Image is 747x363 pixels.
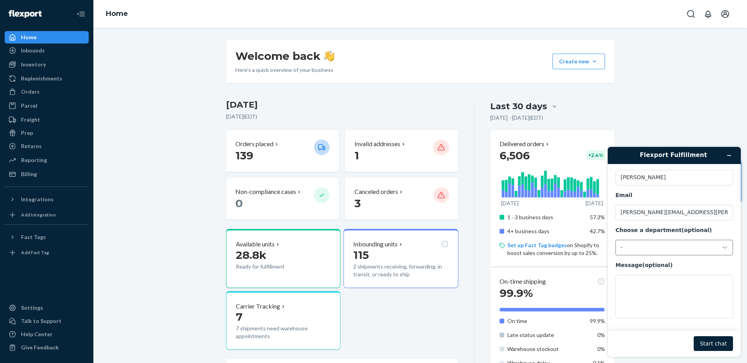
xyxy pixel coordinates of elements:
[21,156,47,164] div: Reporting
[552,54,605,69] button: Create new
[345,178,458,220] button: Canceled orders 3
[18,5,34,12] span: Chat
[21,344,59,351] div: Give Feedback
[21,195,54,203] div: Integrations
[507,317,584,325] p: On time
[324,51,335,61] img: hand-wave emoji
[5,154,89,166] a: Reporting
[21,75,62,82] div: Replenishments
[590,214,605,220] span: 57.3%
[500,277,546,286] p: On-time shipping
[353,248,369,262] span: 115
[345,130,458,172] button: Invalid addresses 1
[21,142,42,150] div: Returns
[700,6,716,22] button: Open notifications
[21,233,46,241] div: Fast Tags
[5,44,89,57] a: Inbounds
[601,141,747,363] iframe: Find more information here
[5,315,89,327] button: Talk to Support
[354,197,361,210] span: 3
[5,341,89,354] button: Give Feedback
[354,140,400,148] p: Invalid addresses
[226,99,458,111] h3: [DATE]
[236,240,275,249] p: Available units
[226,291,340,350] button: Carrier Tracking77 shipments need warehouse appointments
[5,302,89,314] a: Settings
[490,100,547,112] div: Last 30 days
[507,241,605,257] p: on Shopify to boost sales conversion by up to 25%.
[21,61,46,68] div: Inventory
[236,248,267,262] span: 28.8k
[235,187,296,196] p: Non-compliance cases
[21,330,53,338] div: Help Center
[21,170,37,178] div: Billing
[21,317,61,325] div: Talk to Support
[490,114,543,122] p: [DATE] - [DATE] ( EDT )
[500,149,530,162] span: 6,506
[5,193,89,206] button: Integrations
[5,140,89,152] a: Returns
[21,211,56,218] div: Add Integration
[21,33,37,41] div: Home
[21,129,33,137] div: Prep
[236,325,331,340] p: 7 shipments need warehouse appointments
[21,102,37,110] div: Parcel
[587,150,605,160] div: + 2.4 %
[5,86,89,98] a: Orders
[21,249,49,256] div: Add Fast Tag
[226,178,339,220] button: Non-compliance cases 0
[5,31,89,44] a: Home
[73,6,89,22] button: Close Navigation
[353,240,398,249] p: Inbounding units
[21,47,45,54] div: Inbounds
[5,113,89,126] a: Freight
[21,88,40,96] div: Orders
[5,209,89,221] a: Add Integration
[590,318,605,324] span: 99.9%
[5,127,89,139] a: Prep
[226,229,340,288] button: Available units28.8kReady for fulfillment
[507,345,584,353] p: Warehouse stockout
[717,6,733,22] button: Open account menu
[21,304,43,312] div: Settings
[106,9,128,18] a: Home
[226,130,339,172] button: Orders placed 139
[344,229,458,288] button: Inbounding units1152 shipments receiving, forwarding, in transit, or ready to ship
[235,49,335,63] h1: Welcome back
[5,58,89,71] a: Inventory
[354,149,359,162] span: 1
[5,231,89,243] button: Fast Tags
[354,187,398,196] p: Canceled orders
[586,199,603,207] p: [DATE]
[236,263,308,271] p: Ready for fulfillment
[9,10,42,18] img: Flexport logo
[597,332,605,338] span: 0%
[683,6,699,22] button: Open Search Box
[507,227,584,235] p: 4+ business days
[5,168,89,180] a: Billing
[5,72,89,85] a: Replenishments
[100,3,134,25] ol: breadcrumbs
[5,99,89,112] a: Parcel
[500,286,533,300] span: 99.9%
[236,302,280,311] p: Carrier Tracking
[235,197,243,210] span: 0
[507,213,584,221] p: 1 - 3 business days
[501,199,519,207] p: [DATE]
[500,140,551,148] button: Delivered orders
[353,263,448,278] p: 2 shipments receiving, forwarding, in transit, or ready to ship
[226,113,458,120] p: [DATE] ( EDT )
[235,140,274,148] p: Orders placed
[236,310,242,323] span: 7
[21,116,40,124] div: Freight
[235,66,335,74] p: Here’s a quick overview of your business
